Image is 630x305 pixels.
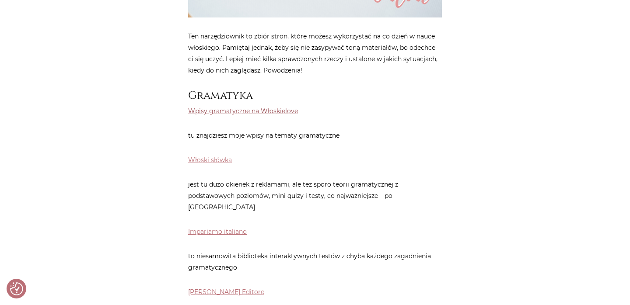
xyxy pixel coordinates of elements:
[188,250,442,273] p: to niesamowita biblioteka interaktywnych testów z chyba każdego zagadnienia gramatycznego
[10,282,23,295] img: Revisit consent button
[188,107,298,115] a: Wpisy gramatyczne na Włoskielove
[10,282,23,295] button: Preferencje co do zgód
[188,288,264,296] a: [PERSON_NAME] Editore
[188,31,442,76] p: Ten narzędziownik to zbiór stron, które możesz wykorzystać na co dzień w nauce włoskiego. Pamięta...
[188,89,442,102] h3: Gramatyka
[188,179,442,213] p: jest tu dużo okienek z reklamami, ale też sporo teorii gramatycznej z podstawowych poziomów, mini...
[188,130,442,141] p: tu znajdziesz moje wpisy na tematy gramatyczne
[188,156,232,164] a: Włoski słówka
[188,228,247,236] a: Impariamo italiano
